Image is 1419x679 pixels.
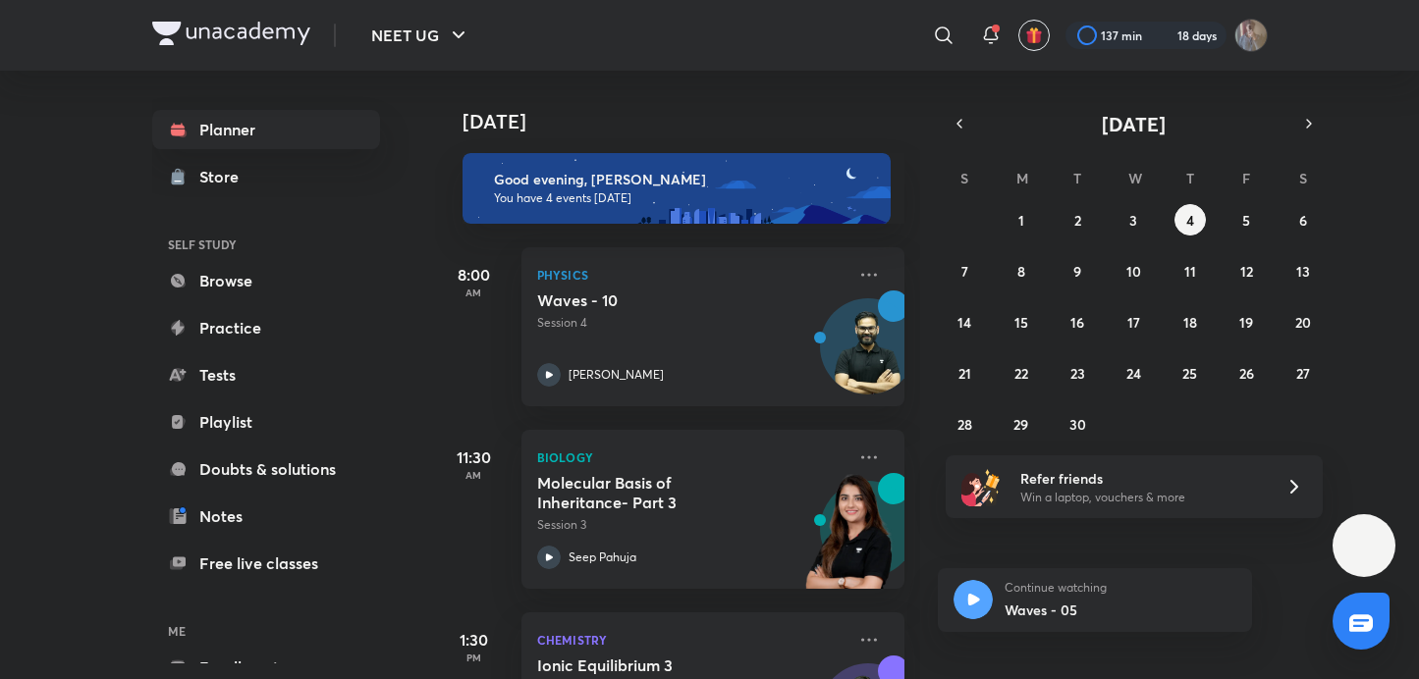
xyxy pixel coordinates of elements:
[537,473,782,512] h5: Molecular Basis of Inheritance- Part 3
[435,628,514,652] h5: 1:30
[569,548,636,566] p: Seep Pahuja
[1287,357,1319,389] button: September 27, 2025
[1025,26,1043,44] img: avatar
[463,153,891,224] img: evening
[1006,408,1037,440] button: September 29, 2025
[1062,357,1093,389] button: September 23, 2025
[1006,204,1037,235] button: September 1, 2025
[957,415,972,434] abbr: September 28, 2025
[569,366,664,384] p: [PERSON_NAME]
[1299,169,1307,187] abbr: Saturday
[1184,262,1196,281] abbr: September 11, 2025
[152,308,380,347] a: Practice
[537,290,782,310] h5: Waves - 10
[152,402,380,442] a: Playlist
[152,157,380,196] a: Store
[1186,169,1194,187] abbr: Thursday
[1118,357,1149,389] button: September 24, 2025
[1118,306,1149,338] button: September 17, 2025
[1127,313,1140,332] abbr: September 17, 2025
[1006,357,1037,389] button: September 22, 2025
[1299,211,1307,230] abbr: September 6, 2025
[1014,313,1028,332] abbr: September 15, 2025
[152,355,380,394] a: Tests
[359,16,482,55] button: NEET UG
[1230,306,1262,338] button: September 19, 2025
[1174,255,1206,287] button: September 11, 2025
[1118,255,1149,287] button: September 10, 2025
[1020,489,1262,506] p: Win a laptop, vouchers & more
[435,469,514,481] p: AM
[152,449,380,489] a: Doubts & solutions
[1126,262,1141,281] abbr: September 10, 2025
[1239,364,1254,383] abbr: September 26, 2025
[152,228,380,261] h6: SELF STUDY
[1126,364,1141,383] abbr: September 24, 2025
[1005,600,1236,620] p: Waves - 05
[958,364,971,383] abbr: September 21, 2025
[1073,169,1081,187] abbr: Tuesday
[821,309,915,403] img: Avatar
[199,165,250,188] div: Store
[1014,364,1028,383] abbr: September 22, 2025
[1230,357,1262,389] button: September 26, 2025
[152,22,310,50] a: Company Logo
[1013,415,1028,434] abbr: September 29, 2025
[152,544,380,583] a: Free live classes
[957,313,971,332] abbr: September 14, 2025
[1230,255,1262,287] button: September 12, 2025
[537,516,846,534] p: Session 3
[537,628,846,652] p: Chemistry
[1062,306,1093,338] button: September 16, 2025
[1182,364,1197,383] abbr: September 25, 2025
[152,110,380,149] a: Planner
[1154,26,1173,45] img: streak
[1296,364,1310,383] abbr: September 27, 2025
[537,263,846,287] p: Physics
[1295,313,1311,332] abbr: September 20, 2025
[961,262,968,281] abbr: September 7, 2025
[494,190,873,206] p: You have 4 events [DATE]
[949,357,980,389] button: September 21, 2025
[1242,169,1250,187] abbr: Friday
[1018,211,1024,230] abbr: September 1, 2025
[1062,204,1093,235] button: September 2, 2025
[435,263,514,287] h5: 8:00
[1240,262,1253,281] abbr: September 12, 2025
[1174,357,1206,389] button: September 25, 2025
[152,496,380,536] a: Notes
[1118,204,1149,235] button: September 3, 2025
[1352,534,1376,557] img: ttu
[1006,306,1037,338] button: September 15, 2025
[973,110,1295,137] button: [DATE]
[1287,204,1319,235] button: September 6, 2025
[796,473,904,608] img: unacademy
[1070,364,1085,383] abbr: September 23, 2025
[1129,211,1137,230] abbr: September 3, 2025
[1062,408,1093,440] button: September 30, 2025
[949,255,980,287] button: September 7, 2025
[152,261,380,300] a: Browse
[1128,169,1142,187] abbr: Wednesday
[1018,20,1050,51] button: avatar
[1006,255,1037,287] button: September 8, 2025
[1073,262,1081,281] abbr: September 9, 2025
[949,408,980,440] button: September 28, 2025
[1017,262,1025,281] abbr: September 8, 2025
[1296,262,1310,281] abbr: September 13, 2025
[1005,580,1236,596] p: Continue watching
[463,110,924,133] h4: [DATE]
[1074,211,1081,230] abbr: September 2, 2025
[1174,306,1206,338] button: September 18, 2025
[435,445,514,469] h5: 11:30
[1287,306,1319,338] button: September 20, 2025
[960,169,968,187] abbr: Sunday
[1102,111,1166,137] span: [DATE]
[435,652,514,663] p: PM
[961,467,1001,506] img: referral
[1183,313,1197,332] abbr: September 18, 2025
[1242,211,1250,230] abbr: September 5, 2025
[1234,19,1268,52] img: shubhanshu yadav
[537,445,846,469] p: Biology
[494,171,873,188] h6: Good evening, [PERSON_NAME]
